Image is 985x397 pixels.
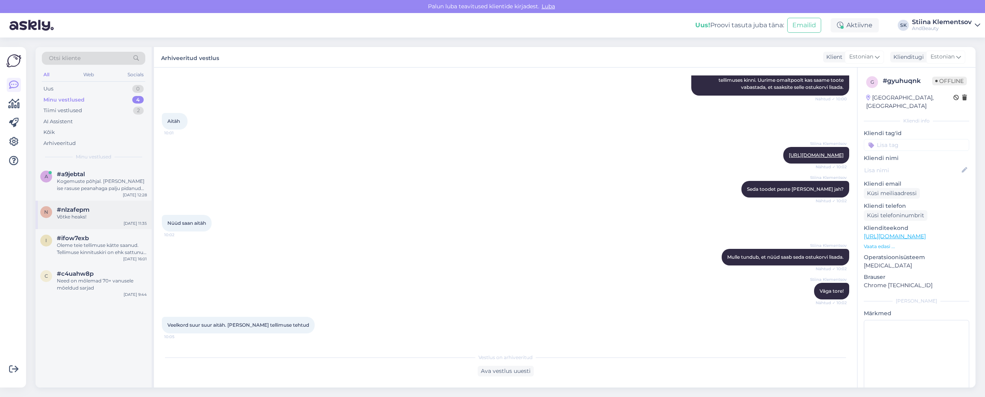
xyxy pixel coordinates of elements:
div: Küsi telefoninumbrit [864,210,927,221]
div: Socials [126,70,145,80]
div: Web [82,70,96,80]
div: Arhiveeritud [43,139,76,147]
div: Aktiivne [831,18,879,32]
div: Tiimi vestlused [43,107,82,115]
div: Stiina Klementsov [912,19,972,25]
div: Klient [823,53,842,61]
div: 4 [132,96,144,104]
span: Tundub, et süsteem hoiab seda toodet hetkel veel teie tellimuses kinni. Uurime omaltpoolt kas saa... [716,70,845,90]
div: Võtke heaks! [57,213,147,220]
span: Nüüd saan aitäh [167,220,206,226]
div: [PERSON_NAME] [864,297,969,305]
input: Lisa nimi [864,166,960,175]
span: Stiina Klementsov [810,277,847,282]
span: #ifow7exb [57,235,89,242]
p: Kliendi nimi [864,154,969,162]
div: SK [898,20,909,31]
div: [GEOGRAPHIC_DATA], [GEOGRAPHIC_DATA] [866,94,953,110]
div: Uus [43,85,53,93]
span: Nähtud ✓ 10:02 [816,300,847,306]
span: #a9jebtal [57,171,85,178]
b: Uus! [695,21,710,29]
p: Vaata edasi ... [864,243,969,250]
span: 10:02 [164,232,194,238]
div: Kliendi info [864,117,969,124]
span: Väga tore! [820,288,844,294]
span: Nähtud ✓ 10:02 [816,164,847,170]
div: Küsi meiliaadressi [864,188,920,199]
div: 0 [132,85,144,93]
a: [URL][DOMAIN_NAME] [864,233,926,240]
div: Minu vestlused [43,96,84,104]
a: [URL][DOMAIN_NAME] [789,152,844,158]
span: Estonian [849,53,873,61]
div: Oleme teie tellimuse kätte saanud. Tellimuse kinnituskiri on ehk sattunud rämpspostkasti [57,242,147,256]
div: Need on mõlemad 70+ vanusele mõeldud sarjad [57,277,147,292]
img: Askly Logo [6,53,21,68]
div: Kõik [43,128,55,136]
span: Otsi kliente [49,54,81,62]
span: Offline [932,77,967,85]
span: Luba [539,3,557,10]
button: Emailid [787,18,821,33]
p: Kliendi tag'id [864,129,969,137]
div: [DATE] 12:28 [123,192,147,198]
span: Stiina Klementsov [810,243,847,248]
span: Stiina Klementsov [810,141,847,147]
a: Stiina KlementsovAndBeauty [912,19,980,32]
div: Klienditugi [890,53,924,61]
div: [DATE] 16:01 [123,256,147,262]
span: #c4uahw8p [57,270,94,277]
span: Stiina Klementsov [810,175,847,181]
span: a [45,173,48,179]
span: Mulle tundub, et nüüd saab seda ostukorvi lisada. [727,254,844,260]
div: All [42,70,51,80]
div: AndBeauty [912,25,972,32]
span: Nähtud ✓ 10:02 [816,266,847,272]
span: Minu vestlused [76,153,111,160]
span: 10:05 [164,334,194,340]
p: [MEDICAL_DATA] [864,262,969,270]
div: Proovi tasuta juba täna: [695,21,784,30]
span: #nlzafepm [57,206,90,213]
div: 2 [133,107,144,115]
span: Veelkord suur suur aitäh. [PERSON_NAME] tellimuse tehtud [167,322,309,328]
span: Aitäh [167,118,180,124]
p: Brauser [864,273,969,281]
span: g [871,79,874,85]
p: Operatsioonisüsteem [864,253,969,262]
input: Lisa tag [864,139,969,151]
div: # gyuhuqnk [883,76,932,86]
label: Arhiveeritud vestlus [161,52,219,62]
div: [DATE] 9:44 [124,292,147,297]
div: Ava vestlus uuesti [478,366,534,376]
span: n [44,209,48,215]
div: AI Assistent [43,118,73,126]
span: Vestlus on arhiveeritud [478,354,533,361]
p: Klienditeekond [864,224,969,232]
p: Märkmed [864,309,969,318]
p: Chrome [TECHNICAL_ID] [864,281,969,290]
p: Kliendi email [864,180,969,188]
span: Nähtud ✓ 10:00 [815,96,847,102]
div: [DATE] 11:35 [124,220,147,226]
p: Kliendi telefon [864,202,969,210]
span: c [45,273,48,279]
span: Nähtud ✓ 10:02 [816,198,847,204]
span: Seda toodet peate [PERSON_NAME] jah? [747,186,844,192]
span: 10:01 [164,130,194,136]
span: Estonian [931,53,955,61]
span: i [45,237,47,243]
div: Kogemuste põhjal. [PERSON_NAME] ise rasuse peanahaga palju pidanud võitlema ja sellest tootest tõ... [57,178,147,192]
